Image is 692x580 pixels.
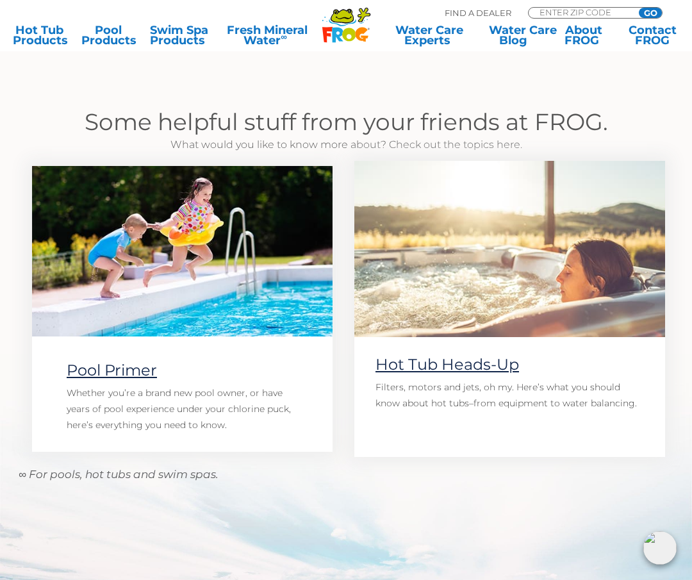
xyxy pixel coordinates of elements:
[67,385,298,433] p: Whether you’re a brand new pool owner, or have years of pool experience under your chlorine puck,...
[489,25,542,46] a: Water CareBlog
[81,25,135,46] a: PoolProducts
[639,8,662,18] input: GO
[218,25,316,46] a: Fresh MineralWater∞
[19,468,218,481] em: ∞ For pools, hot tubs and swim spas.
[354,161,665,337] img: hottubhome
[32,166,333,336] img: poolhome
[281,31,287,42] sup: ∞
[538,8,625,17] input: Zip Code Form
[445,7,511,19] p: Find A Dealer
[386,25,474,46] a: Water CareExperts
[626,25,679,46] a: ContactFROG
[643,531,677,565] img: openIcon
[13,25,66,46] a: Hot TubProducts
[19,137,673,153] p: What would you like to know more about? Check out the topics here.
[19,108,673,137] h2: Some helpful stuff from your friends at FROG.
[375,379,644,411] p: Filters, motors and jets, oh my. Here’s what you should know about hot tubs–from equipment to wat...
[67,361,157,379] a: Pool Primer
[557,25,611,46] a: AboutFROG
[150,25,203,46] a: Swim SpaProducts
[375,355,519,374] a: Hot Tub Heads-Up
